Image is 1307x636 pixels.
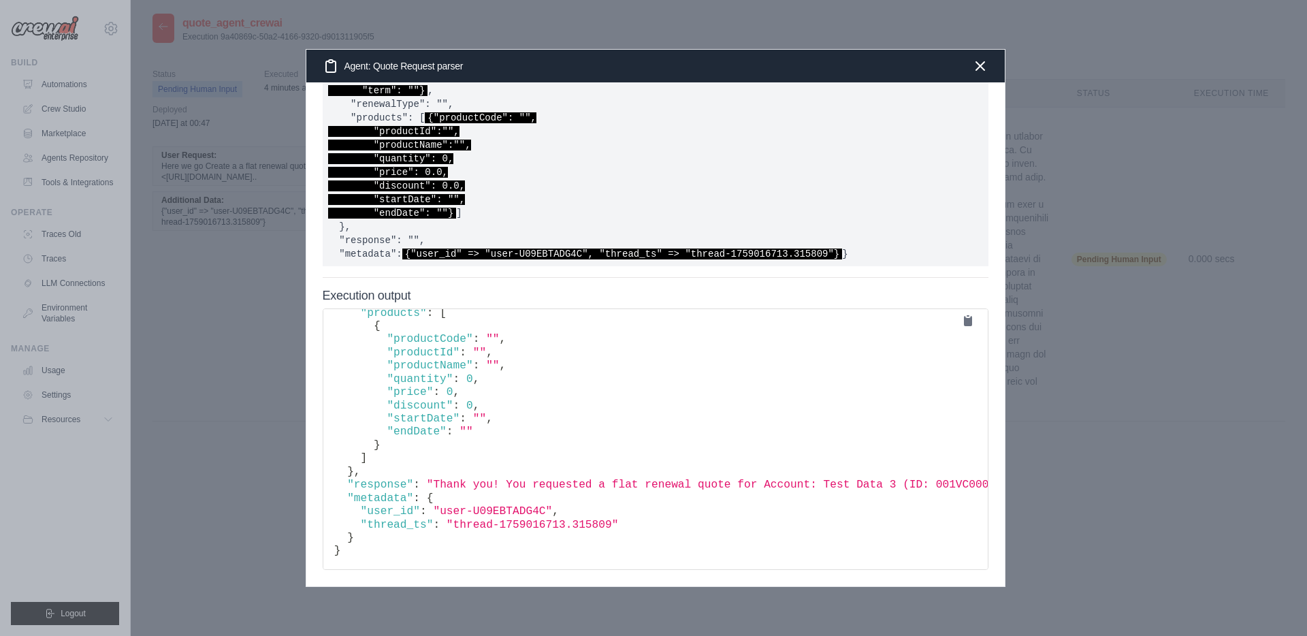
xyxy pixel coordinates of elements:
[459,347,466,359] span: :
[473,373,480,385] span: ,
[466,400,473,412] span: 0
[361,307,427,319] span: "products"
[387,386,433,398] span: "price"
[427,307,434,319] span: :
[387,347,459,359] span: "productId"
[387,400,453,412] span: "discount"
[453,400,460,412] span: :
[440,307,447,319] span: [
[323,289,988,304] h4: Execution output
[374,320,381,332] span: {
[453,373,460,385] span: :
[328,112,536,219] span: {"productCode": "", "productId":"", "productName":"", "quantity": 0, "price": 0.0, "discount": 0....
[473,333,480,345] span: :
[500,360,506,372] span: ,
[459,426,472,438] span: ""
[387,360,472,372] span: "productName"
[486,413,493,425] span: ,
[486,360,499,372] span: ""
[500,333,506,345] span: ,
[473,413,486,425] span: ""
[486,347,493,359] span: ,
[447,426,453,438] span: :
[486,333,499,345] span: ""
[473,347,486,359] span: ""
[453,386,460,398] span: ,
[459,413,466,425] span: :
[323,58,464,74] h3: Agent: Quote Request parser
[466,373,473,385] span: 0
[402,249,843,259] span: {"user_id" => "user-U09EBTADG4C", "thread_ts" => "thread-1759016713.315809"}
[473,400,480,412] span: ,
[387,333,472,345] span: "productCode"
[433,386,440,398] span: :
[447,386,453,398] span: 0
[387,426,446,438] span: "endDate"
[387,373,453,385] span: "quantity"
[387,413,459,425] span: "startDate"
[473,360,480,372] span: :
